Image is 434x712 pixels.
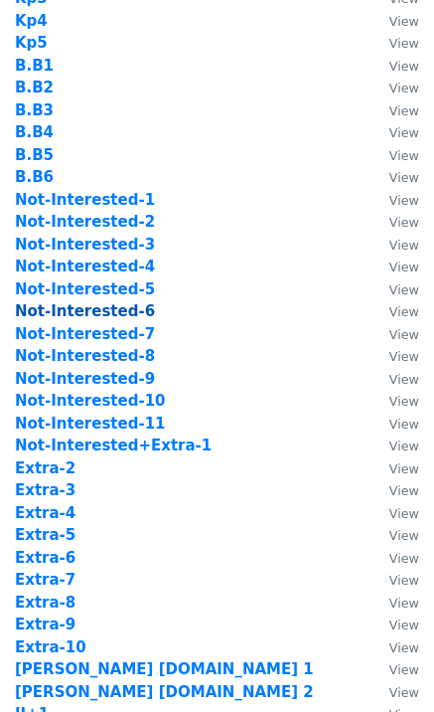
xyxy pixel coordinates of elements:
[369,549,419,567] a: View
[389,148,419,163] small: View
[389,170,419,185] small: View
[15,213,155,231] a: Not-Interested-2
[369,415,419,433] a: View
[389,215,419,230] small: View
[369,370,419,388] a: View
[15,370,155,388] a: Not-Interested-9
[389,439,419,453] small: View
[15,437,212,454] a: Not-Interested+Extra-1
[389,81,419,95] small: View
[389,349,419,364] small: View
[369,392,419,410] a: View
[389,238,419,253] small: View
[15,191,155,209] a: Not-Interested-1
[15,236,155,254] a: Not-Interested-3
[15,660,314,678] strong: [PERSON_NAME] [DOMAIN_NAME] 1
[15,258,155,275] a: Not-Interested-4
[15,123,54,141] a: B.B4
[369,347,419,365] a: View
[389,304,419,319] small: View
[15,168,54,186] a: B.B6
[15,34,48,52] a: Kp5
[369,459,419,477] a: View
[369,168,419,186] a: View
[369,280,419,298] a: View
[335,617,434,712] iframe: Chat Widget
[369,213,419,231] a: View
[389,551,419,566] small: View
[15,280,155,298] a: Not-Interested-5
[369,437,419,454] a: View
[15,616,75,633] a: Extra-9
[15,638,86,656] a: Extra-10
[389,193,419,208] small: View
[389,14,419,29] small: View
[389,260,419,274] small: View
[389,461,419,476] small: View
[369,79,419,96] a: View
[369,101,419,119] a: View
[369,12,419,30] a: View
[369,571,419,589] a: View
[369,258,419,275] a: View
[15,459,75,477] a: Extra-2
[389,483,419,498] small: View
[15,481,75,499] a: Extra-3
[15,12,48,30] a: Kp4
[15,302,155,320] a: Not-Interested-6
[369,236,419,254] a: View
[369,325,419,343] a: View
[15,415,166,433] a: Not-Interested-11
[369,526,419,544] a: View
[15,594,75,612] strong: Extra-8
[369,123,419,141] a: View
[15,325,155,343] a: Not-Interested-7
[369,57,419,75] a: View
[389,417,419,432] small: View
[15,79,54,96] a: B.B2
[389,59,419,74] small: View
[369,594,419,612] a: View
[369,481,419,499] a: View
[369,302,419,320] a: View
[389,36,419,51] small: View
[389,528,419,543] small: View
[15,549,75,567] a: Extra-6
[369,34,419,52] a: View
[15,504,75,522] a: Extra-4
[15,146,54,164] a: B.B5
[369,146,419,164] a: View
[15,526,75,544] a: Extra-5
[15,571,75,589] strong: Extra-7
[15,683,314,701] a: [PERSON_NAME] [DOMAIN_NAME] 2
[15,57,54,75] a: B.B1
[389,327,419,342] small: View
[389,394,419,409] small: View
[369,504,419,522] a: View
[15,347,155,365] a: Not-Interested-8
[15,392,166,410] a: Not-Interested-10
